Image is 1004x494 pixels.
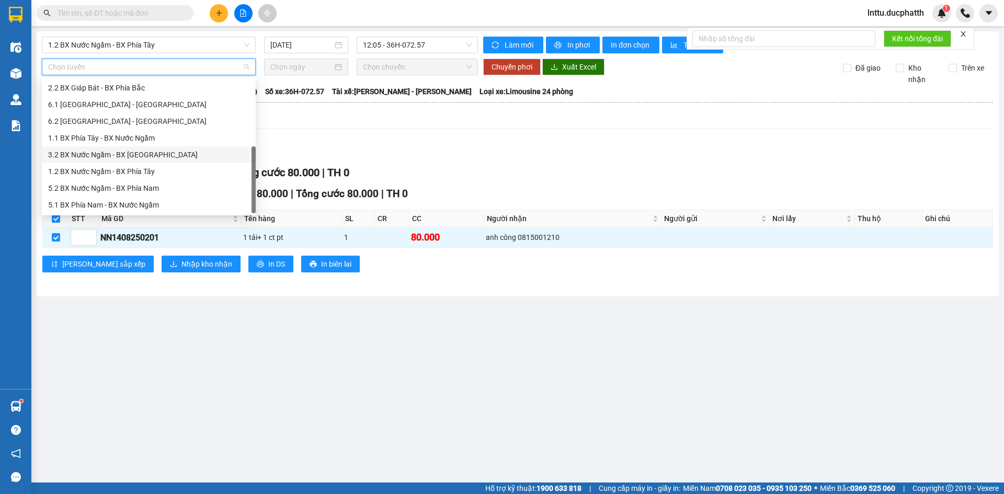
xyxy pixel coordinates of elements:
[265,86,324,97] span: Số xe: 36H-072.57
[11,425,21,435] span: question-circle
[943,5,950,12] sup: 1
[243,232,340,243] div: 1 tải+ 1 ct pt
[904,62,941,85] span: Kho nhận
[961,8,970,18] img: phone-icon
[42,180,256,197] div: 5.2 BX Nước Ngầm - BX Phía Nam
[979,4,998,22] button: caret-down
[42,163,256,180] div: 1.2 BX Nước Ngầm - BX Phía Tây
[670,41,679,50] span: bar-chart
[10,68,21,79] img: warehouse-icon
[562,61,596,73] span: Xuất Excel
[944,5,948,12] span: 1
[683,482,812,494] span: Miền Nam
[181,258,232,270] span: Nhập kho nhận
[892,33,943,44] span: Kết nối tổng đài
[546,37,600,53] button: printerIn phơi
[692,30,875,47] input: Nhập số tổng đài
[10,42,21,53] img: warehouse-icon
[537,484,581,492] strong: 1900 633 818
[43,9,51,17] span: search
[99,227,242,248] td: NN1408250201
[48,99,249,110] div: 6.1 [GEOGRAPHIC_DATA] - [GEOGRAPHIC_DATA]
[363,59,472,75] span: Chọn chuyến
[664,213,759,224] span: Người gửi
[242,188,288,200] span: CC 80.000
[48,132,249,144] div: 1.1 BX Phía Tây - BX Nước Ngầm
[48,149,249,160] div: 3.2 BX Nước Ngầm - BX [GEOGRAPHIC_DATA]
[264,9,271,17] span: aim
[375,210,410,227] th: CR
[850,484,895,492] strong: 0369 525 060
[236,166,320,179] span: Tổng cước 80.000
[542,59,604,75] button: downloadXuất Excel
[960,30,967,38] span: close
[258,4,277,22] button: aim
[10,94,21,105] img: warehouse-icon
[291,188,293,200] span: |
[268,258,285,270] span: In DS
[554,41,563,50] span: printer
[589,482,591,494] span: |
[851,62,885,74] span: Đã giao
[162,256,241,272] button: downloadNhập kho nhận
[48,166,249,177] div: 1.2 BX Nước Ngầm - BX Phía Tây
[946,485,953,492] span: copyright
[480,86,573,97] span: Loại xe: Limousine 24 phòng
[716,484,812,492] strong: 0708 023 035 - 0935 103 250
[48,182,249,194] div: 5.2 BX Nước Ngầm - BX Phía Nam
[10,120,21,131] img: solution-icon
[42,197,256,213] div: 5.1 BX Phía Nam - BX Nước Ngầm
[602,37,659,53] button: In đơn chọn
[884,30,951,47] button: Kết nối tổng đài
[58,7,181,19] input: Tìm tên, số ĐT hoặc mã đơn
[42,256,154,272] button: sort-ascending[PERSON_NAME] sắp xếp
[505,39,535,51] span: Làm mới
[662,37,723,53] button: bar-chartThống kê
[48,82,249,94] div: 2.2 BX Giáp Bát - BX Phía Bắc
[855,210,922,227] th: Thu hộ
[859,6,932,19] span: lnttu.ducphatth
[9,7,22,22] img: logo-vxr
[101,213,231,224] span: Mã GD
[611,39,651,51] span: In đơn chọn
[344,232,373,243] div: 1
[270,61,333,73] input: Chọn ngày
[257,260,264,269] span: printer
[487,213,651,224] span: Người nhận
[922,210,993,227] th: Ghi chú
[483,37,543,53] button: syncLàm mới
[42,79,256,96] div: 2.2 BX Giáp Bát - BX Phía Bắc
[386,188,408,200] span: TH 0
[322,166,325,179] span: |
[551,63,558,72] span: download
[242,210,343,227] th: Tên hàng
[215,9,223,17] span: plus
[485,482,581,494] span: Hỗ trợ kỹ thuật:
[170,260,177,269] span: download
[492,41,500,50] span: sync
[11,449,21,458] span: notification
[321,258,351,270] span: In biên lai
[210,4,228,22] button: plus
[69,210,99,227] th: STT
[296,188,379,200] span: Tổng cước 80.000
[48,59,249,75] span: Chọn tuyến
[332,86,472,97] span: Tài xế: [PERSON_NAME] - [PERSON_NAME]
[381,188,384,200] span: |
[599,482,680,494] span: Cung cấp máy in - giấy in:
[301,256,360,272] button: printerIn biên lai
[11,472,21,482] span: message
[48,199,249,211] div: 5.1 BX Phía Nam - BX Nước Ngầm
[239,9,247,17] span: file-add
[327,166,349,179] span: TH 0
[270,39,333,51] input: 14/08/2025
[903,482,905,494] span: |
[42,96,256,113] div: 6.1 Thanh Hóa - Hà Nội
[483,59,541,75] button: Chuyển phơi
[42,113,256,130] div: 6.2 Hà Nội - Thanh Hóa
[234,4,253,22] button: file-add
[42,130,256,146] div: 1.1 BX Phía Tây - BX Nước Ngầm
[310,260,317,269] span: printer
[10,401,21,412] img: warehouse-icon
[409,210,484,227] th: CC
